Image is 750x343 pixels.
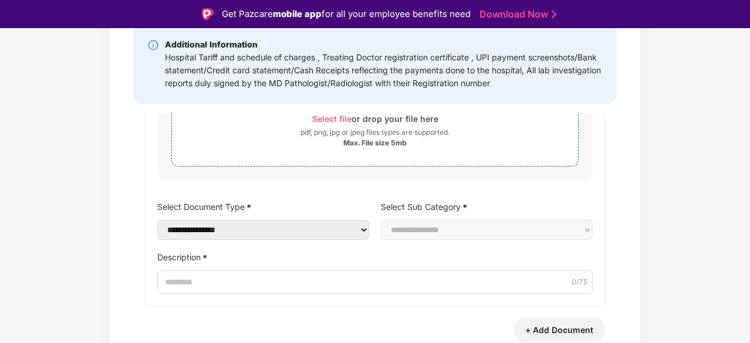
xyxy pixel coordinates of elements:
b: Additional Information [165,39,258,49]
span: Select fileor drop your file herepdf, png, jpg or jpeg files types are supported.Max. File size 5mb [172,101,578,157]
div: pdf, png, jpg or jpeg files types are supported. [300,127,450,138]
button: + Add Document [513,318,605,342]
label: Select Sub Category [381,198,593,215]
div: Get Pazcare for all your employee benefits need [222,7,471,21]
img: Stroke [552,8,556,21]
span: 0 /75 [572,277,588,288]
span: Select file [312,114,352,124]
img: svg+xml;base64,PHN2ZyBpZD0iSW5mby0yMHgyMCIgeG1sbnM9Imh0dHA6Ly93d3cudzMub3JnLzIwMDAvc3ZnIiB3aWR0aD... [147,39,159,51]
strong: mobile app [273,8,322,19]
div: Max. File size 5mb [343,138,407,148]
div: Hospital Tariff and schedule of charges , Treating Doctor registration certificate , UPI payment ... [165,51,603,90]
div: or drop your file here [312,111,438,127]
label: Description [157,249,593,266]
a: Download Now [479,8,553,21]
img: Logo [202,8,214,20]
label: Select Document Type [157,198,369,215]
